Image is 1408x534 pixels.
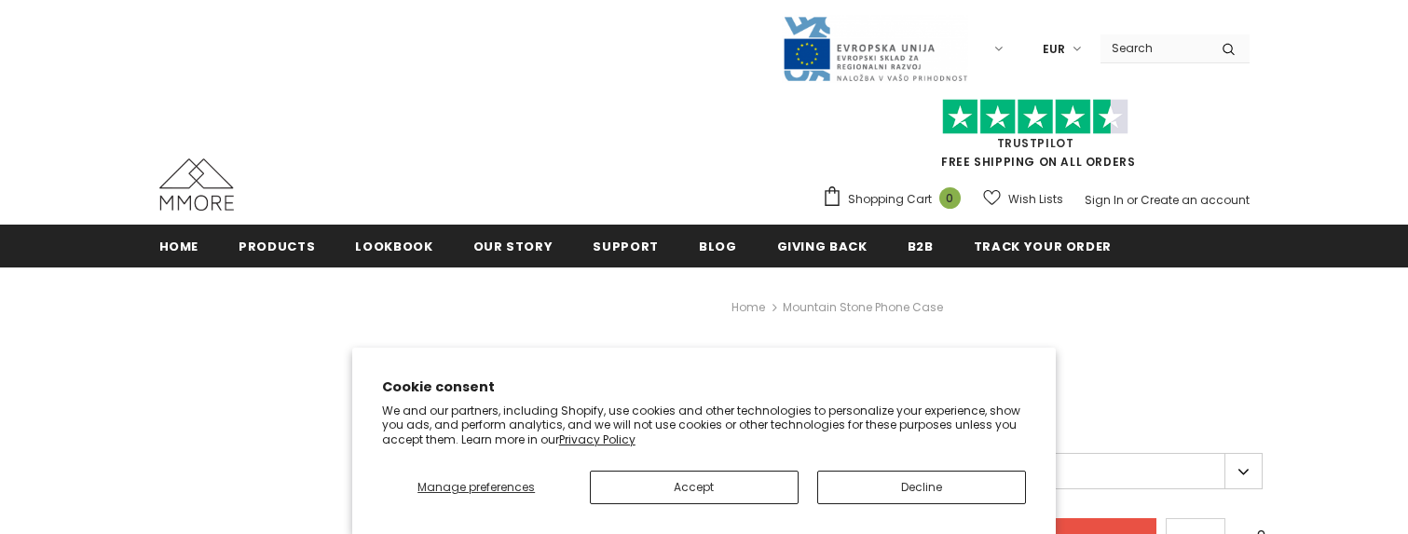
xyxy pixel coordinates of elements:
[239,238,315,255] span: Products
[699,238,737,255] span: Blog
[593,238,659,255] span: support
[1100,34,1208,62] input: Search Site
[777,238,868,255] span: Giving back
[417,479,535,495] span: Manage preferences
[939,187,961,209] span: 0
[1008,190,1063,209] span: Wish Lists
[355,225,432,267] a: Lookbook
[817,471,1026,504] button: Decline
[983,183,1063,215] a: Wish Lists
[699,225,737,267] a: Blog
[942,99,1128,135] img: Trust Pilot Stars
[590,471,799,504] button: Accept
[782,40,968,56] a: Javni Razpis
[593,225,659,267] a: support
[159,225,199,267] a: Home
[974,238,1112,255] span: Track your order
[1127,192,1138,208] span: or
[559,431,636,447] a: Privacy Policy
[783,296,943,319] span: Mountain Stone Phone Case
[908,225,934,267] a: B2B
[997,135,1074,151] a: Trustpilot
[822,185,970,213] a: Shopping Cart 0
[822,107,1250,170] span: FREE SHIPPING ON ALL ORDERS
[1085,192,1124,208] a: Sign In
[159,158,234,211] img: MMORE Cases
[355,238,432,255] span: Lookbook
[1141,192,1250,208] a: Create an account
[782,15,968,83] img: Javni Razpis
[382,377,1027,397] h2: Cookie consent
[159,238,199,255] span: Home
[848,190,932,209] span: Shopping Cart
[908,238,934,255] span: B2B
[473,225,554,267] a: Our Story
[1043,40,1065,59] span: EUR
[473,238,554,255] span: Our Story
[382,404,1027,447] p: We and our partners, including Shopify, use cookies and other technologies to personalize your ex...
[382,471,571,504] button: Manage preferences
[239,225,315,267] a: Products
[777,225,868,267] a: Giving back
[974,225,1112,267] a: Track your order
[731,296,765,319] a: Home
